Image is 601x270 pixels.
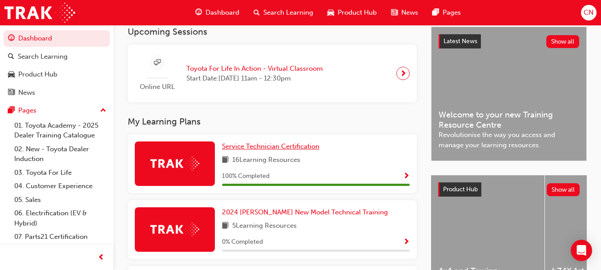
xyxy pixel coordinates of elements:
[232,221,297,232] span: 5 Learning Resources
[222,155,229,166] span: book-icon
[232,155,300,166] span: 16 Learning Resources
[432,7,439,18] span: pages-icon
[222,171,270,181] span: 100 % Completed
[4,102,110,119] button: Pages
[431,27,587,161] a: Latest NewsShow allWelcome to your new Training Resource CentreRevolutionise the way you access a...
[11,193,110,207] a: 05. Sales
[546,35,580,48] button: Show all
[222,207,391,218] a: 2024 [PERSON_NAME] New Model Technical Training
[254,7,260,18] span: search-icon
[581,5,597,20] button: CN
[4,28,110,102] button: DashboardSearch LearningProduct HubNews
[11,142,110,166] a: 02. New - Toyota Dealer Induction
[11,179,110,193] a: 04. Customer Experience
[98,252,105,263] span: prev-icon
[128,117,417,127] h3: My Learning Plans
[100,105,106,117] span: up-icon
[401,8,418,18] span: News
[150,222,199,236] img: Trak
[8,89,15,97] span: news-icon
[195,7,202,18] span: guage-icon
[11,230,110,244] a: 07. Parts21 Certification
[154,57,161,69] span: sessionType_ONLINE_URL-icon
[338,8,377,18] span: Product Hub
[443,8,461,18] span: Pages
[11,206,110,230] a: 06. Electrification (EV & Hybrid)
[584,8,593,18] span: CN
[4,48,110,65] a: Search Learning
[547,183,580,196] button: Show all
[8,53,14,61] span: search-icon
[11,119,110,142] a: 01. Toyota Academy - 2025 Dealer Training Catalogue
[206,8,239,18] span: Dashboard
[444,37,477,45] span: Latest News
[222,141,323,152] a: Service Technician Certification
[403,173,410,181] span: Show Progress
[18,69,57,80] div: Product Hub
[18,105,36,116] div: Pages
[222,142,319,150] span: Service Technician Certification
[186,73,323,84] span: Start Date: [DATE] 11am - 12:30pm
[403,237,410,248] button: Show Progress
[8,71,15,79] span: car-icon
[403,238,410,246] span: Show Progress
[263,8,313,18] span: Search Learning
[438,182,580,197] a: Product HubShow all
[222,221,229,232] span: book-icon
[4,30,110,47] a: Dashboard
[425,4,468,22] a: pages-iconPages
[11,244,110,258] a: 08. Service Training
[439,110,579,130] span: Welcome to your new Training Resource Centre
[246,4,320,22] a: search-iconSearch Learning
[571,240,592,261] div: Open Intercom Messenger
[391,7,398,18] span: news-icon
[439,130,579,150] span: Revolutionise the way you access and manage your learning resources.
[4,3,75,23] img: Trak
[384,4,425,22] a: news-iconNews
[403,171,410,182] button: Show Progress
[135,52,410,96] a: Online URLToyota For Life In Action - Virtual ClassroomStart Date:[DATE] 11am - 12:30pm
[188,4,246,22] a: guage-iconDashboard
[439,34,579,48] a: Latest NewsShow all
[186,64,323,74] span: Toyota For Life In Action - Virtual Classroom
[18,88,35,98] div: News
[11,166,110,180] a: 03. Toyota For Life
[320,4,384,22] a: car-iconProduct Hub
[128,27,417,37] h3: Upcoming Sessions
[327,7,334,18] span: car-icon
[4,85,110,101] a: News
[400,67,407,80] span: next-icon
[18,52,68,62] div: Search Learning
[8,35,15,43] span: guage-icon
[135,82,179,92] span: Online URL
[222,237,263,247] span: 0 % Completed
[222,208,388,216] span: 2024 [PERSON_NAME] New Model Technical Training
[443,185,478,193] span: Product Hub
[8,107,15,115] span: pages-icon
[4,66,110,83] a: Product Hub
[150,157,199,170] img: Trak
